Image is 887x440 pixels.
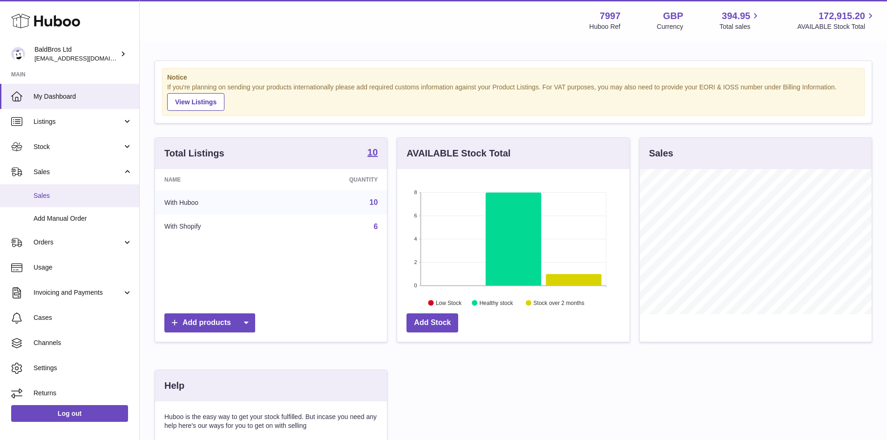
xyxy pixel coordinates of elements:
[373,223,378,230] a: 6
[534,299,584,306] text: Stock over 2 months
[414,283,417,288] text: 0
[819,10,865,22] span: 172,915.20
[167,73,860,82] strong: Notice
[797,22,876,31] span: AVAILABLE Stock Total
[657,22,684,31] div: Currency
[155,190,280,215] td: With Huboo
[34,142,122,151] span: Stock
[722,10,750,22] span: 394.95
[34,117,122,126] span: Listings
[370,198,378,206] a: 10
[167,93,224,111] a: View Listings
[414,259,417,265] text: 2
[414,236,417,242] text: 4
[167,83,860,111] div: If you're planning on sending your products internationally please add required customs informati...
[164,413,378,430] p: Huboo is the easy way to get your stock fulfilled. But incase you need any help here's our ways f...
[164,313,255,332] a: Add products
[719,22,761,31] span: Total sales
[406,147,510,160] h3: AVAILABLE Stock Total
[34,238,122,247] span: Orders
[34,191,132,200] span: Sales
[34,45,118,63] div: BaldBros Ltd
[589,22,621,31] div: Huboo Ref
[34,338,132,347] span: Channels
[164,147,224,160] h3: Total Listings
[414,213,417,218] text: 6
[34,168,122,176] span: Sales
[34,288,122,297] span: Invoicing and Payments
[155,169,280,190] th: Name
[436,299,462,306] text: Low Stock
[600,10,621,22] strong: 7997
[34,389,132,398] span: Returns
[34,92,132,101] span: My Dashboard
[34,214,132,223] span: Add Manual Order
[367,148,378,159] a: 10
[280,169,387,190] th: Quantity
[34,313,132,322] span: Cases
[797,10,876,31] a: 172,915.20 AVAILABLE Stock Total
[406,313,458,332] a: Add Stock
[649,147,673,160] h3: Sales
[719,10,761,31] a: 394.95 Total sales
[155,215,280,239] td: With Shopify
[414,190,417,195] text: 8
[367,148,378,157] strong: 10
[34,54,137,62] span: [EMAIL_ADDRESS][DOMAIN_NAME]
[164,379,184,392] h3: Help
[11,405,128,422] a: Log out
[663,10,683,22] strong: GBP
[11,47,25,61] img: internalAdmin-7997@internal.huboo.com
[480,299,514,306] text: Healthy stock
[34,364,132,372] span: Settings
[34,263,132,272] span: Usage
